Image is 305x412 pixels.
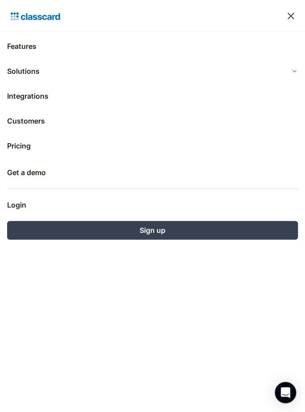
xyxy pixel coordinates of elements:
[7,135,298,156] a: Pricing
[7,66,40,76] div: Solutions
[275,382,296,403] div: Open Intercom Messenger
[280,5,298,27] div: menu
[7,85,298,107] a: Integrations
[7,60,298,82] div: Solutions
[7,194,298,216] a: Login
[7,36,298,57] a: Features
[7,10,60,22] a: home
[7,221,298,240] a: Sign up
[7,162,298,183] a: Get a demo
[140,225,165,236] div: Sign up
[7,110,298,132] a: Customers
